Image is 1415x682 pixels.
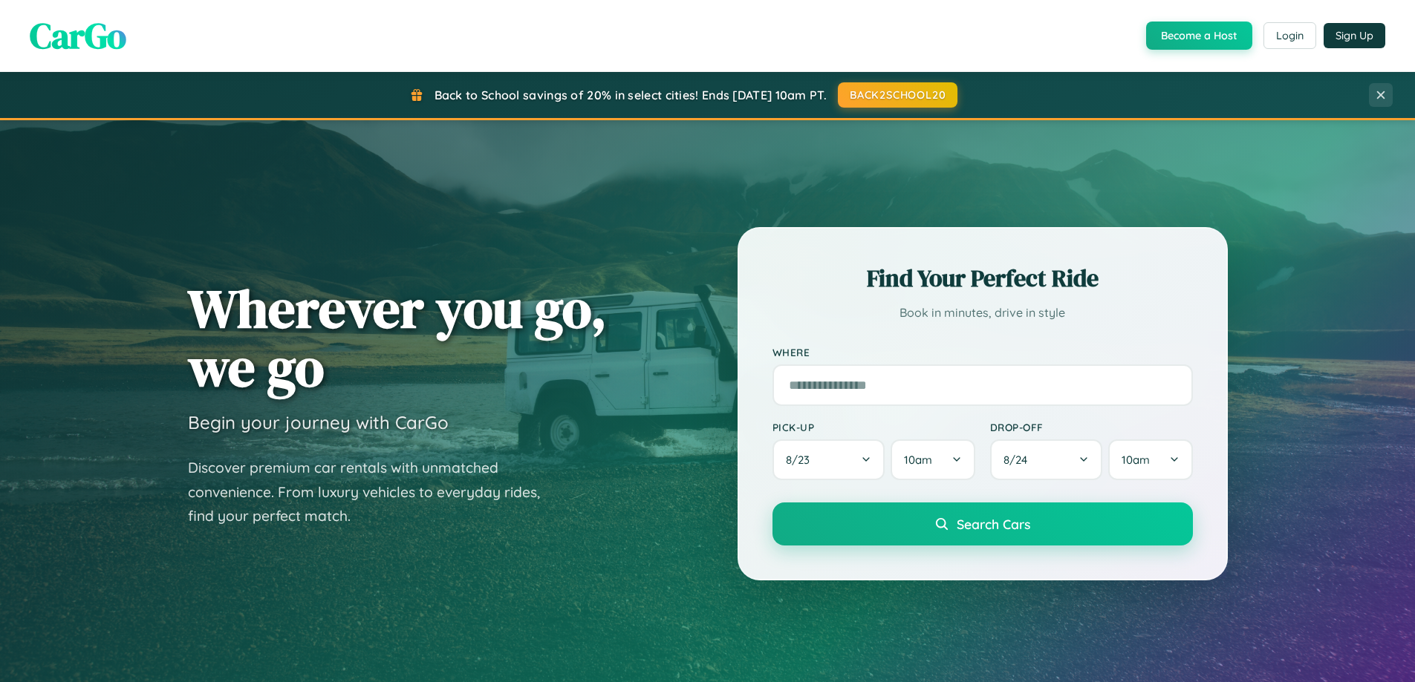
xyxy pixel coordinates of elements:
button: 10am [1108,439,1192,480]
p: Discover premium car rentals with unmatched convenience. From luxury vehicles to everyday rides, ... [188,456,559,528]
label: Drop-off [990,421,1193,433]
button: 8/23 [772,439,885,480]
h2: Find Your Perfect Ride [772,262,1193,295]
h3: Begin your journey with CarGo [188,411,449,433]
button: Sign Up [1324,23,1385,48]
label: Where [772,346,1193,358]
span: Back to School savings of 20% in select cities! Ends [DATE] 10am PT. [435,88,827,102]
button: 10am [891,439,975,480]
span: Search Cars [957,516,1030,532]
span: 10am [1122,453,1150,467]
button: BACK2SCHOOL20 [838,82,957,108]
span: 8 / 24 [1003,453,1035,467]
span: 8 / 23 [786,453,817,467]
button: 8/24 [990,439,1103,480]
span: CarGo [30,11,126,60]
p: Book in minutes, drive in style [772,302,1193,324]
button: Login [1263,22,1316,49]
button: Search Cars [772,502,1193,545]
button: Become a Host [1146,22,1252,50]
label: Pick-up [772,421,975,433]
h1: Wherever you go, we go [188,279,607,396]
span: 10am [904,453,932,467]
